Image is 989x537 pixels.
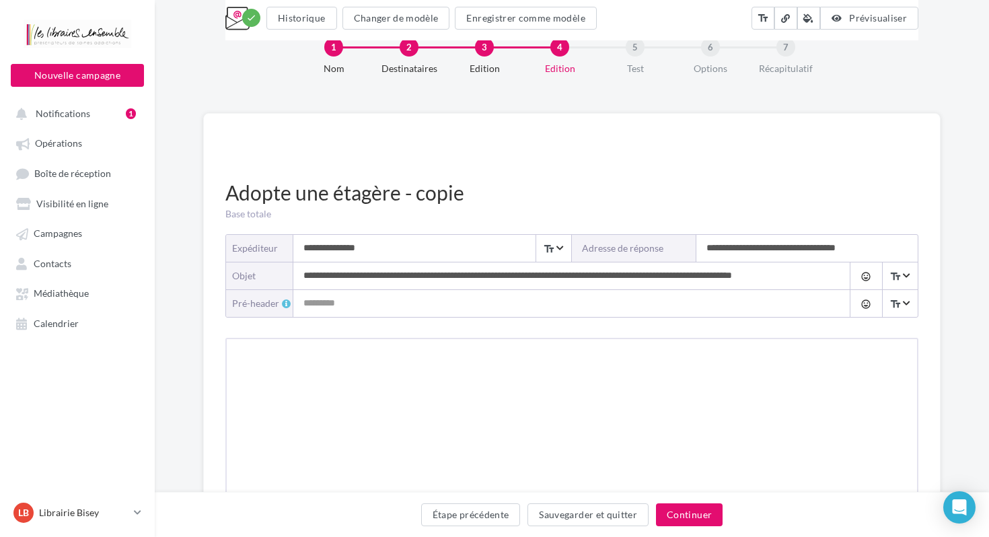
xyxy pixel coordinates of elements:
div: Edition [441,62,527,75]
div: 2 [400,38,418,57]
a: LB Librairie Bisey [11,500,144,526]
button: Prévisualiser [820,7,918,30]
span: Prévisualiser [849,12,907,24]
p: Librairie Bisey [39,506,129,520]
div: Edition [517,62,603,75]
button: Notifications 1 [8,101,141,125]
span: Visibilité en ligne [36,198,108,209]
span: Calendrier [34,318,79,329]
i: check [246,13,256,23]
i: text_fields [543,242,555,256]
div: objet [232,269,283,283]
div: Options [667,62,754,75]
a: Calendrier [8,311,147,335]
button: Sauvegarder et quitter [527,503,649,526]
button: Étape précédente [421,503,521,526]
button: text_fields [752,7,774,30]
a: Visibilité en ligne [8,191,147,215]
div: 1 [126,108,136,119]
div: Open Intercom Messenger [943,491,976,524]
a: Médiathèque [8,281,147,305]
i: text_fields [889,297,902,311]
span: Contacts [34,258,71,269]
i: tag_faces [860,271,871,282]
button: Historique [266,7,337,30]
div: Destinataires [366,62,452,75]
span: Opérations [35,138,82,149]
div: Base totale [225,207,918,221]
span: Select box activate [536,235,571,262]
button: tag_faces [850,262,881,289]
a: Campagnes [8,221,147,245]
span: Notifications [36,108,90,119]
div: 5 [626,38,645,57]
i: tag_faces [860,299,871,310]
span: Boîte de réception [34,168,111,179]
span: LB [18,506,29,520]
span: Médiathèque [34,288,89,299]
div: Nom [291,62,377,75]
span: Select box activate [882,262,917,289]
div: Adopte une étagère - copie [225,178,918,207]
button: tag_faces [850,290,881,317]
span: Campagnes [34,228,82,240]
i: text_fields [757,11,769,25]
div: 3 [475,38,494,57]
div: 1 [324,38,343,57]
div: Pré-header [232,297,293,310]
button: Changer de modèle [342,7,450,30]
button: Nouvelle campagne [11,64,144,87]
i: text_fields [889,270,902,283]
button: Continuer [656,503,723,526]
div: 4 [550,38,569,57]
div: Modifications enregistrées [242,9,260,27]
button: Enregistrer comme modèle [455,7,596,30]
div: Expéditeur [232,242,283,255]
a: Boîte de réception [8,161,147,186]
a: Contacts [8,251,147,275]
div: Test [592,62,678,75]
span: Select box activate [882,290,917,317]
a: Opérations [8,131,147,155]
label: Adresse de réponse [572,235,696,262]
